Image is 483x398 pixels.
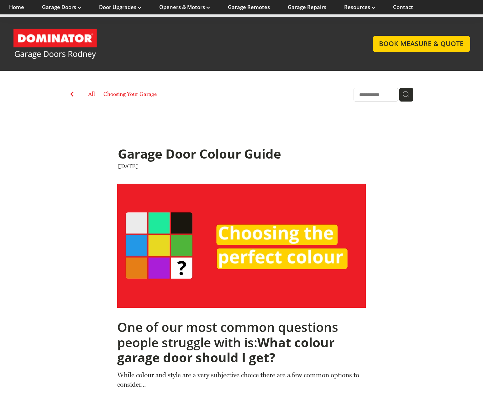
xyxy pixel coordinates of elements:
[103,90,157,100] a: Choosing Your Garage
[118,146,365,162] h1: Garage Door Colour Guide
[88,91,95,97] a: All
[42,4,81,11] a: Garage Doors
[288,4,326,11] a: Garage Repairs
[159,4,210,11] a: Openers & Motors
[117,320,366,365] h2: One of our most common questions people struggle with is:
[373,36,470,52] a: BOOK MEASURE & QUOTE
[393,4,413,11] a: Contact
[13,28,360,60] a: Garage Door and Secure Access Solutions homepage
[9,4,24,11] a: Home
[117,370,366,389] p: While colour and style are a very subjective choice there are a few common options to consider...
[344,4,375,11] a: Resources
[228,4,270,11] a: Garage Remotes
[99,4,141,11] a: Door Upgrades
[118,162,365,170] div: [DATE]
[117,334,334,366] strong: What colour garage door should I get?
